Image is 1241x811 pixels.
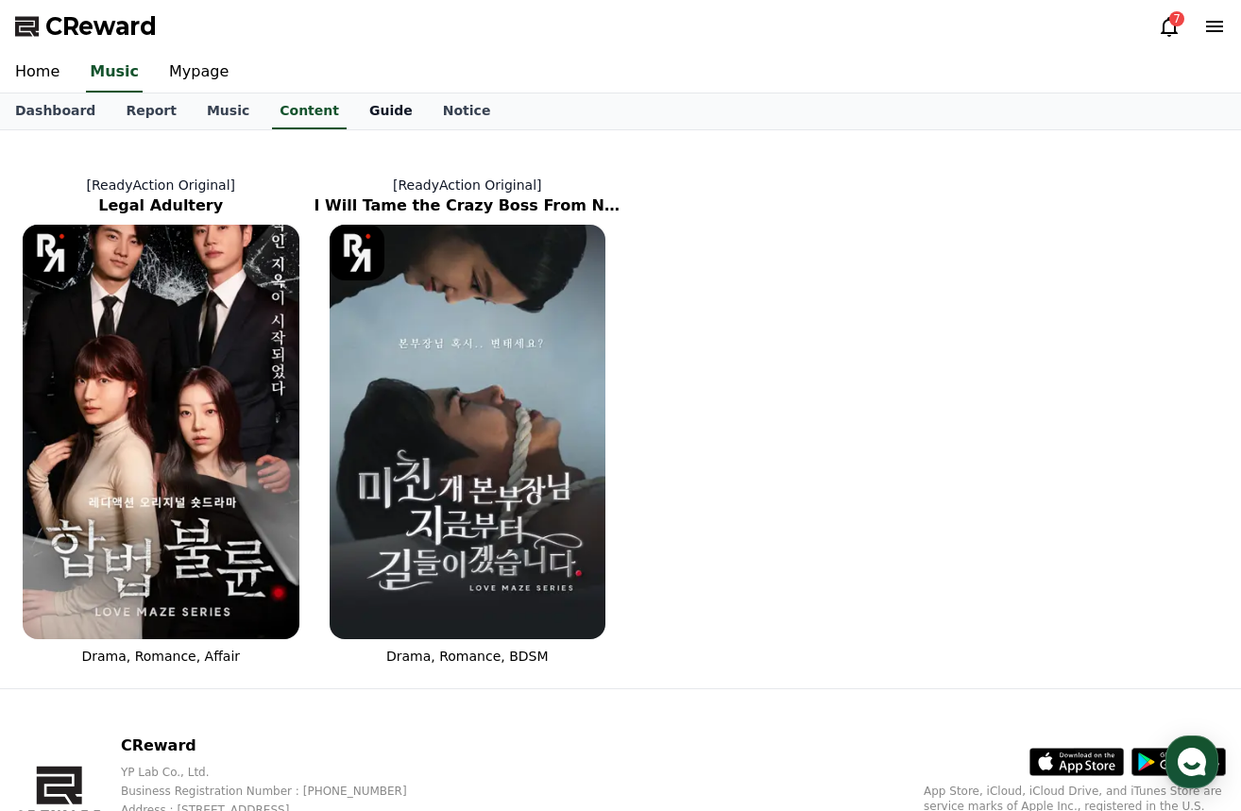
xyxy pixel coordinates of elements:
[8,194,314,217] h2: Legal Adultery
[6,599,125,646] a: Home
[121,735,437,757] p: CReward
[8,161,314,681] a: [ReadyAction Original] Legal Adultery Legal Adultery [object Object] Logo Drama, Romance, Affair
[1158,15,1181,38] a: 7
[314,161,621,681] a: [ReadyAction Original] I Will Tame the Crazy Boss From Now On I Will Tame the Crazy Boss From Now...
[386,649,549,664] span: Drama, Romance, BDSM
[45,11,157,42] span: CReward
[1169,11,1184,26] div: 7
[244,599,363,646] a: Settings
[192,93,264,129] a: Music
[110,93,192,129] a: Report
[48,627,81,642] span: Home
[125,599,244,646] a: Messages
[314,176,621,194] p: [ReadyAction Original]
[81,649,240,664] span: Drama, Romance, Affair
[330,225,606,639] img: I Will Tame the Crazy Boss From Now On
[15,11,157,42] a: CReward
[121,765,437,780] p: YP Lab Co., Ltd.
[354,93,428,129] a: Guide
[314,194,621,217] h2: I Will Tame the Crazy Boss From Now On
[86,53,143,93] a: Music
[272,93,347,129] a: Content
[23,225,78,280] img: [object Object] Logo
[428,93,506,129] a: Notice
[157,628,212,643] span: Messages
[23,225,299,639] img: Legal Adultery
[280,627,326,642] span: Settings
[330,225,385,280] img: [object Object] Logo
[121,784,437,799] p: Business Registration Number : [PHONE_NUMBER]
[154,53,244,93] a: Mypage
[8,176,314,194] p: [ReadyAction Original]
